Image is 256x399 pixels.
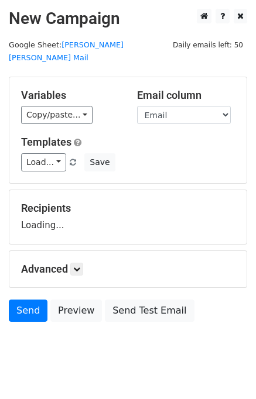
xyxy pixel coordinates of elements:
[169,40,247,49] a: Daily emails left: 50
[137,89,235,102] h5: Email column
[21,136,71,148] a: Templates
[84,153,115,171] button: Save
[21,263,235,276] h5: Advanced
[21,202,235,232] div: Loading...
[50,300,102,322] a: Preview
[9,40,124,63] a: [PERSON_NAME] [PERSON_NAME] Mail
[9,40,124,63] small: Google Sheet:
[21,202,235,215] h5: Recipients
[105,300,194,322] a: Send Test Email
[21,89,120,102] h5: Variables
[9,9,247,29] h2: New Campaign
[21,106,93,124] a: Copy/paste...
[9,300,47,322] a: Send
[21,153,66,171] a: Load...
[169,39,247,51] span: Daily emails left: 50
